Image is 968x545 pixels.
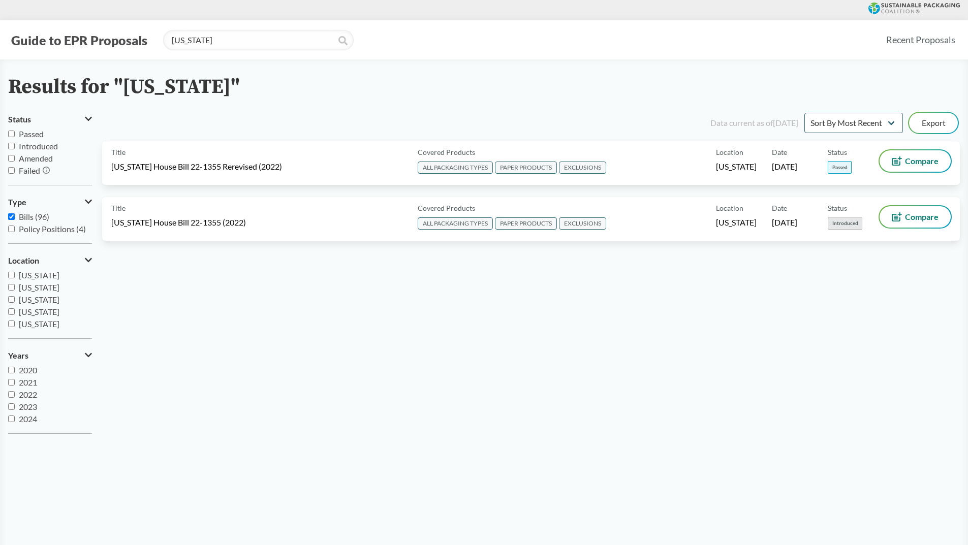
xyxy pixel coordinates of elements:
input: Introduced [8,143,15,149]
span: Compare [905,157,939,165]
input: [US_STATE] [8,272,15,278]
button: Type [8,194,92,211]
span: 2020 [19,365,37,375]
input: Policy Positions (4) [8,226,15,232]
span: Introduced [828,217,862,230]
input: Bills (96) [8,213,15,220]
div: Data current as of [DATE] [710,117,798,129]
button: Compare [880,150,951,172]
span: Years [8,351,28,360]
span: Title [111,203,126,213]
span: Location [716,203,743,213]
span: EXCLUSIONS [559,162,606,174]
button: Compare [880,206,951,228]
span: [US_STATE] [716,161,757,172]
span: EXCLUSIONS [559,217,606,230]
span: 2024 [19,414,37,424]
input: 2024 [8,415,15,422]
span: 2022 [19,390,37,399]
input: 2023 [8,403,15,410]
span: ALL PACKAGING TYPES [418,162,493,174]
span: Introduced [19,141,58,151]
span: ALL PACKAGING TYPES [418,217,493,230]
span: [US_STATE] [716,217,757,228]
span: [US_STATE] [19,282,59,292]
span: Amended [19,153,53,163]
span: [US_STATE] [19,270,59,280]
span: Covered Products [418,147,475,157]
span: Passed [828,161,852,174]
span: Compare [905,213,939,221]
button: Export [909,113,958,133]
span: PAPER PRODUCTS [495,217,557,230]
span: [US_STATE] [19,295,59,304]
span: Passed [19,129,44,139]
button: Location [8,252,92,269]
span: Status [8,115,31,124]
h2: Results for "[US_STATE]" [8,76,240,99]
span: 2023 [19,402,37,411]
input: [US_STATE] [8,296,15,303]
span: Date [772,203,787,213]
span: [US_STATE] House Bill 22-1355 Rerevised (2022) [111,161,282,172]
span: [DATE] [772,161,797,172]
span: Bills (96) [19,212,49,221]
input: [US_STATE] [8,320,15,327]
a: Recent Proposals [882,28,960,51]
span: [US_STATE] [19,307,59,316]
input: 2021 [8,379,15,386]
span: Date [772,147,787,157]
button: Guide to EPR Proposals [8,32,150,48]
input: Amended [8,155,15,162]
input: 2022 [8,391,15,398]
input: [US_STATE] [8,284,15,291]
button: Status [8,111,92,128]
input: Passed [8,131,15,137]
span: Covered Products [418,203,475,213]
span: Policy Positions (4) [19,224,86,234]
span: Location [8,256,39,265]
input: 2020 [8,367,15,373]
button: Years [8,347,92,364]
span: Location [716,147,743,157]
span: [US_STATE] House Bill 22-1355 (2022) [111,217,246,228]
input: [US_STATE] [8,308,15,315]
span: Type [8,198,26,207]
span: Status [828,147,847,157]
span: PAPER PRODUCTS [495,162,557,174]
span: Failed [19,166,40,175]
span: [DATE] [772,217,797,228]
input: Failed [8,167,15,174]
span: Status [828,203,847,213]
input: Find a proposal [163,30,354,50]
span: 2021 [19,377,37,387]
span: Title [111,147,126,157]
span: [US_STATE] [19,319,59,329]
